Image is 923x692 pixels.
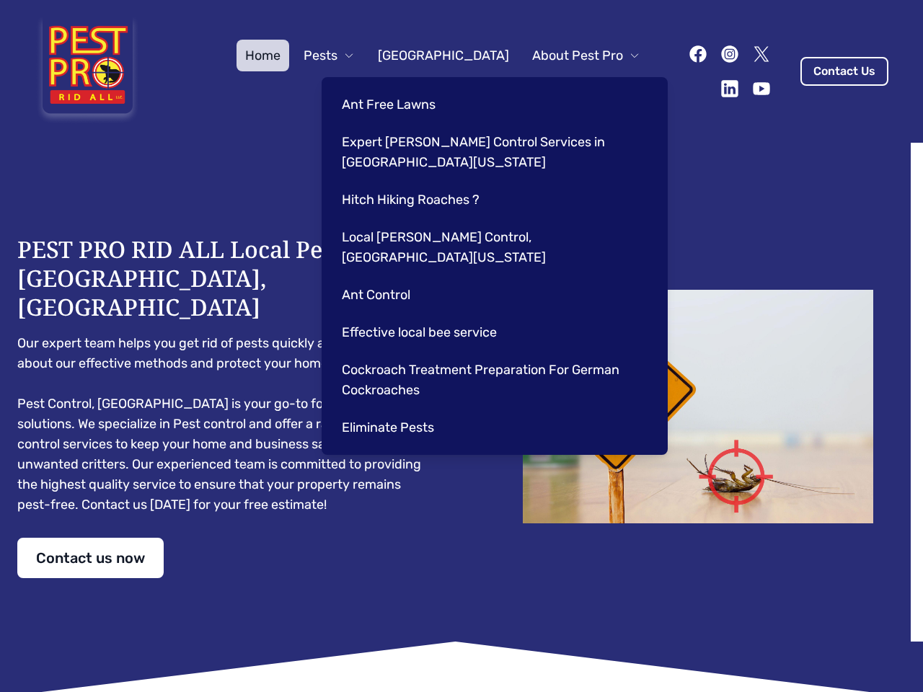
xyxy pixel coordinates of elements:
a: [GEOGRAPHIC_DATA] [369,40,518,71]
button: Pest Control Community B2B [318,71,528,103]
img: Dead cockroach on floor with caution sign pest control [490,290,906,523]
a: Local [PERSON_NAME] Control, [GEOGRAPHIC_DATA][US_STATE] [333,221,650,273]
a: Contact us now [17,538,164,578]
a: Effective local bee service [333,316,650,348]
a: Cockroach Treatment Preparation For German Cockroaches [333,354,650,406]
button: Pests [295,40,363,71]
a: Ant Control [333,279,650,311]
a: Blog [534,71,578,103]
h1: PEST PRO RID ALL Local Pest Control [GEOGRAPHIC_DATA], [GEOGRAPHIC_DATA] [17,235,433,321]
span: Pests [304,45,337,66]
a: Ant Free Lawns [333,89,650,120]
a: Contact [583,71,649,103]
img: Pest Pro Rid All [35,17,141,125]
a: Contact Us [800,57,888,86]
a: Expert [PERSON_NAME] Control Services in [GEOGRAPHIC_DATA][US_STATE] [333,126,650,178]
button: About Pest Pro [524,40,649,71]
a: Hitch Hiking Roaches ? [333,184,650,216]
a: Home [237,40,289,71]
span: About Pest Pro [532,45,623,66]
pre: Our expert team helps you get rid of pests quickly and safely. Learn about our effective methods ... [17,333,433,515]
a: Eliminate Pests [333,412,650,443]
